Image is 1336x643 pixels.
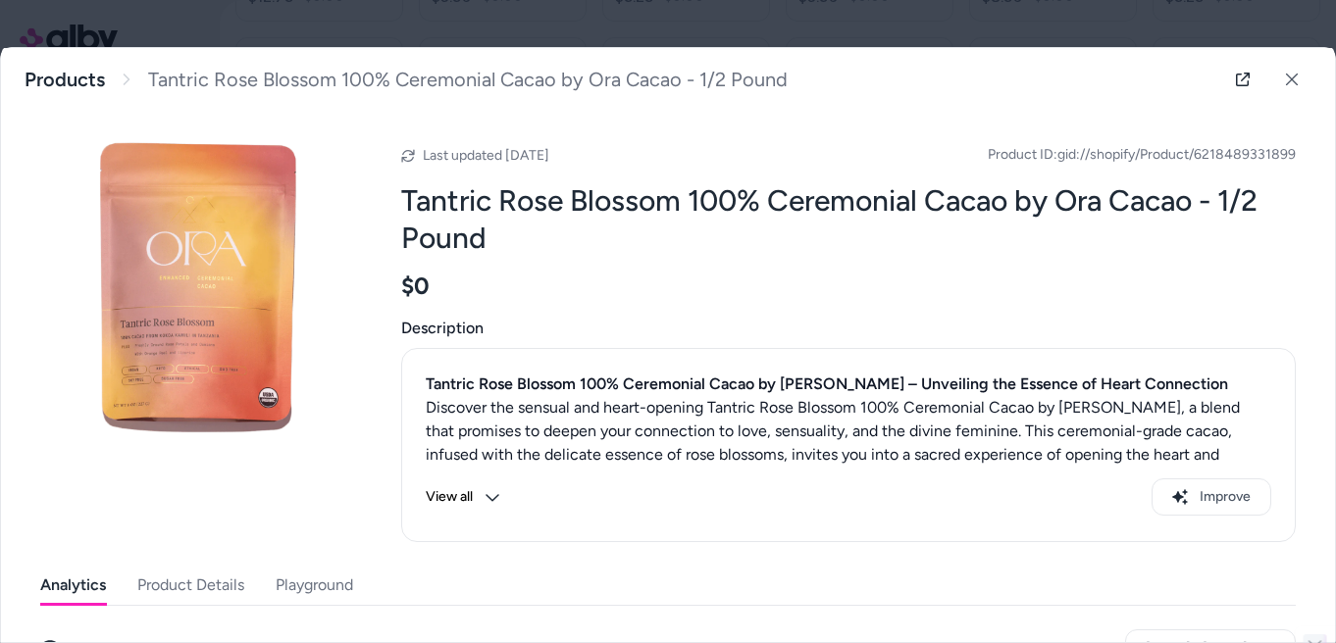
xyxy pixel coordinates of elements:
span: Description [401,317,1296,340]
span: $0 [401,272,430,301]
div: Discover the sensual and heart-opening Tantric Rose Blossom 100% Ceremonial Cacao by [PERSON_NAME... [426,396,1271,537]
button: Product Details [137,566,244,605]
nav: breadcrumb [25,68,788,92]
button: View all [426,478,500,516]
img: MyLittleMagicShopNewItem_04c806e7-6791-4616-b945-ce05720b9bad.png [40,131,354,445]
button: Analytics [40,566,106,605]
h2: Tantric Rose Blossom 100% Ceremonial Cacao by Ora Cacao - 1/2 Pound [401,182,1296,256]
strong: Tantric Rose Blossom 100% Ceremonial Cacao by [PERSON_NAME] – Unveiling the Essence of Heart Conn... [426,374,1228,393]
span: Tantric Rose Blossom 100% Ceremonial Cacao by Ora Cacao - 1/2 Pound [148,68,788,92]
span: Last updated [DATE] [423,147,549,164]
button: Improve [1152,478,1271,516]
span: Product ID: gid://shopify/Product/6218489331899 [988,145,1296,165]
button: Playground [276,566,353,605]
a: Products [25,68,105,92]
